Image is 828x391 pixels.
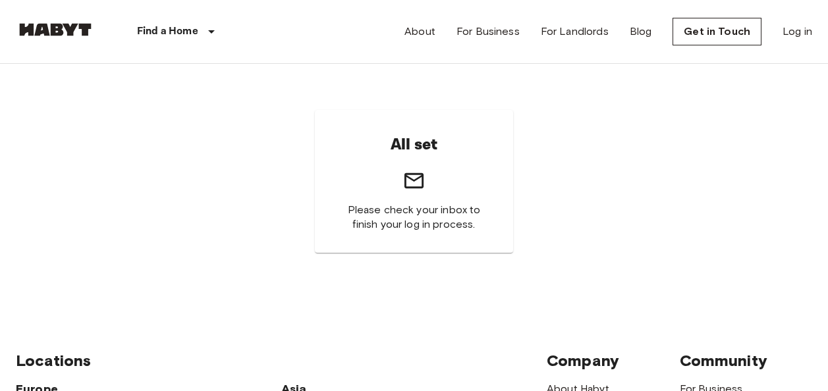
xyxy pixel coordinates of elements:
[404,24,435,39] a: About
[16,351,91,370] span: Locations
[673,18,761,45] a: Get in Touch
[547,351,619,370] span: Company
[783,24,812,39] a: Log in
[630,24,652,39] a: Blog
[456,24,520,39] a: For Business
[346,203,482,232] span: Please check your inbox to finish your log in process.
[391,131,438,159] h6: All set
[680,351,767,370] span: Community
[16,23,95,36] img: Habyt
[541,24,609,39] a: For Landlords
[137,24,198,39] p: Find a Home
